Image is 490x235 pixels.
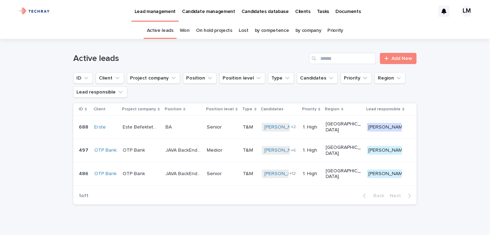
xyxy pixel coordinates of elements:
[73,72,93,84] button: ID
[265,147,310,153] a: [PERSON_NAME] (2)
[79,123,90,130] p: 688
[147,22,173,39] a: Active leads
[325,105,340,113] p: Region
[375,72,406,84] button: Region
[243,171,256,177] p: T&M
[328,22,343,39] a: Priority
[165,146,202,153] p: JAVA BackEnd fejlesztő medior
[265,171,303,177] a: [PERSON_NAME]
[127,72,180,84] button: Project company
[366,105,401,113] p: Lead responsible
[94,124,106,130] a: Erste
[326,121,361,133] p: [GEOGRAPHIC_DATA]
[94,147,117,153] a: OTP Bank
[243,124,256,130] p: T&M
[165,105,182,113] p: Position
[265,124,303,130] a: [PERSON_NAME]
[369,193,384,198] span: Back
[390,193,405,198] span: Next
[367,170,408,178] div: [PERSON_NAME]
[196,22,232,39] a: On hold projects
[73,54,306,64] h1: Active leads
[79,170,90,177] p: 486
[303,124,320,130] p: 1. High
[122,105,156,113] p: Project company
[261,105,284,113] p: Candidates
[165,123,173,130] p: BA
[255,22,289,39] a: by competence
[73,187,94,205] p: 1 of 1
[165,170,202,177] p: JAVA BackEnd senior
[73,139,417,162] tr: 497497 OTP Bank OTP BankOTP Bank JAVA BackEnd fejlesztő mediorJAVA BackEnd fejlesztő medior Medio...
[207,124,238,130] p: Senior
[207,171,238,177] p: Senior
[180,22,190,39] a: Won
[73,87,127,98] button: Lead responsible
[123,170,147,177] p: OTP Bank
[367,123,408,132] div: [PERSON_NAME]
[14,4,53,18] img: xG6Muz3VQV2JDbePcW7p
[243,105,253,113] p: Type
[341,72,372,84] button: Priority
[207,147,238,153] p: Medior
[243,147,256,153] p: T&M
[123,146,147,153] p: OTP Bank
[291,125,296,129] span: + 2
[461,6,472,17] div: LM
[302,105,317,113] p: Priority
[96,72,124,84] button: Client
[297,72,338,84] button: Candidates
[73,162,417,186] tr: 486486 OTP Bank OTP BankOTP Bank JAVA BackEnd seniorJAVA BackEnd senior SeniorT&M[PERSON_NAME] +1...
[123,123,159,130] p: Este Befektetési Zrt.
[73,116,417,139] tr: 688688 Erste Este Befektetési Zrt.Este Befektetési Zrt. BABA SeniorT&M[PERSON_NAME] +21. High[GEO...
[290,172,296,176] span: + 12
[295,22,321,39] a: by company
[94,171,117,177] a: OTP Bank
[303,147,320,153] p: 1. High
[206,105,234,113] p: Position level
[358,193,387,199] button: Back
[303,171,320,177] p: 1. High
[326,145,361,157] p: [GEOGRAPHIC_DATA]
[291,148,296,153] span: + 5
[309,53,376,64] input: Search
[367,146,408,155] div: [PERSON_NAME]
[239,22,249,39] a: Lost
[79,105,83,113] p: ID
[219,72,265,84] button: Position level
[94,105,106,113] p: Client
[392,56,412,61] span: Add New
[326,168,361,180] p: [GEOGRAPHIC_DATA]
[268,72,294,84] button: Type
[79,146,90,153] p: 497
[380,53,417,64] a: Add New
[387,193,417,199] button: Next
[183,72,217,84] button: Position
